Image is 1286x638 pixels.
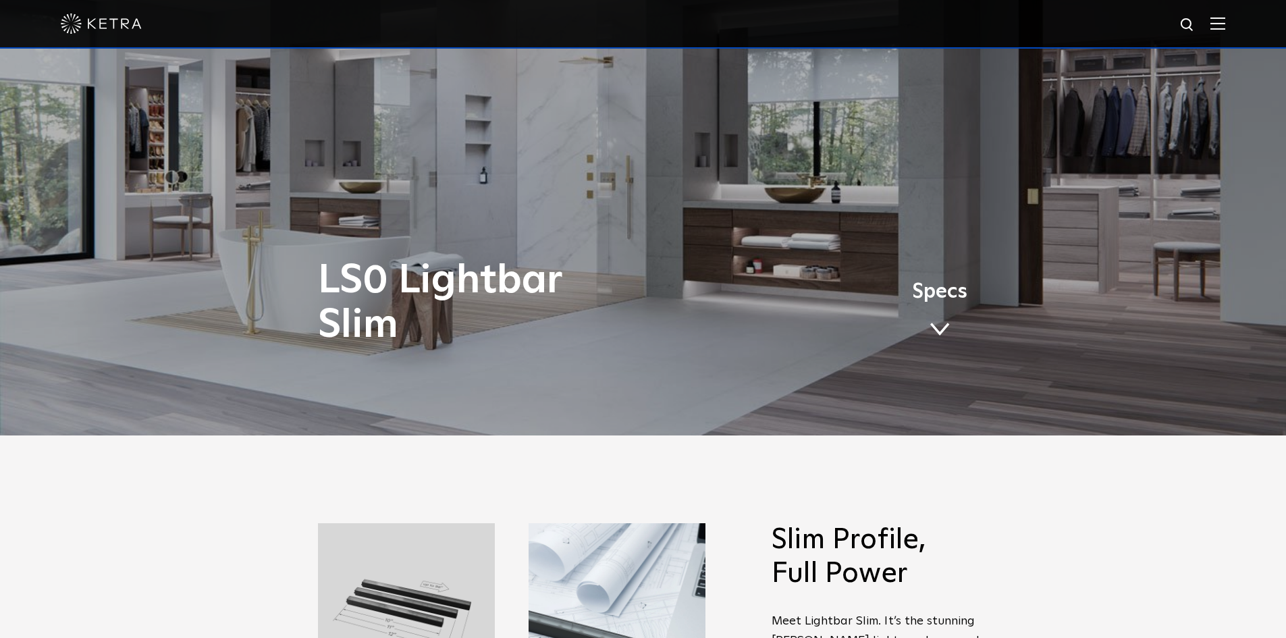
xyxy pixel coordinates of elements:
[1210,17,1225,30] img: Hamburger%20Nav.svg
[318,259,699,348] h1: LS0 Lightbar Slim
[912,282,967,302] span: Specs
[1179,17,1196,34] img: search icon
[61,14,142,34] img: ketra-logo-2019-white
[772,523,981,591] h2: Slim Profile, Full Power
[912,288,967,341] a: Specs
